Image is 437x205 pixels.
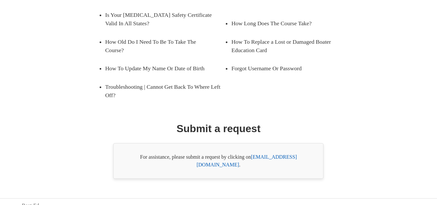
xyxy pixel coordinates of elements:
a: How To Replace a Lost or Damaged Boater Education Card [231,33,351,60]
a: How Long Does The Course Take? [231,14,341,32]
a: Is Your [MEDICAL_DATA] Safety Certificate Valid In All States? [105,6,225,33]
a: How To Update My Name Or Date of Birth [105,59,215,77]
h1: Submit a request [177,121,261,136]
div: For assistance, please submit a request by clicking on . [113,143,323,179]
a: Forgot Username Or Password [231,59,341,77]
a: Troubleshooting | Cannot Get Back To Where Left Off? [105,78,225,105]
a: How Old Do I Need To Be To Take The Course? [105,33,215,60]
